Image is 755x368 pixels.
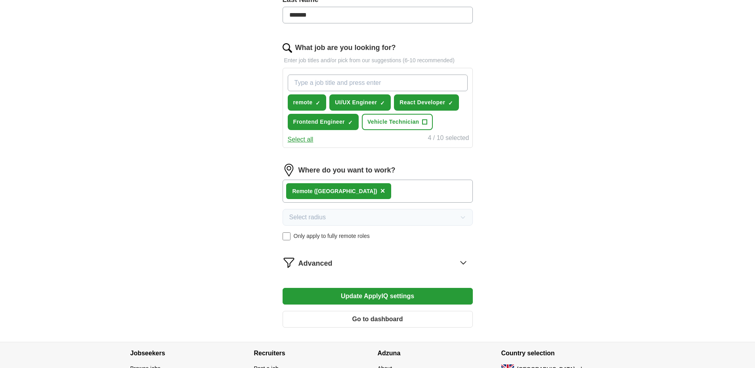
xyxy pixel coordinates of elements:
input: Type a job title and press enter [288,75,468,91]
img: search.png [283,43,292,53]
button: remote✓ [288,94,327,111]
label: Where do you want to work? [298,165,396,176]
button: React Developer✓ [394,94,459,111]
button: Vehicle Technician [362,114,433,130]
p: Enter job titles and/or pick from our suggestions (6-10 recommended) [283,56,473,65]
button: UI/UX Engineer✓ [329,94,391,111]
span: ✓ [448,100,453,106]
div: 4 / 10 selected [428,133,469,144]
span: remote [293,98,313,107]
span: Frontend Engineer [293,118,345,126]
button: Update ApplyIQ settings [283,288,473,305]
span: ✓ [315,100,320,106]
button: Select all [288,135,313,144]
img: filter [283,256,295,269]
span: Only apply to fully remote roles [294,232,370,240]
label: What job are you looking for? [295,42,396,53]
button: Select radius [283,209,473,226]
button: Go to dashboard [283,311,473,328]
span: ✓ [380,100,385,106]
span: React Developer [399,98,445,107]
button: × [380,185,385,197]
span: ✓ [348,119,353,126]
div: Remote ([GEOGRAPHIC_DATA]) [292,187,377,195]
span: UI/UX Engineer [335,98,377,107]
span: Advanced [298,258,333,269]
img: location.png [283,164,295,176]
button: Frontend Engineer✓ [288,114,359,130]
span: × [380,186,385,195]
span: Vehicle Technician [367,118,419,126]
input: Only apply to fully remote roles [283,232,291,240]
h4: Country selection [501,342,625,364]
span: Select radius [289,213,326,222]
